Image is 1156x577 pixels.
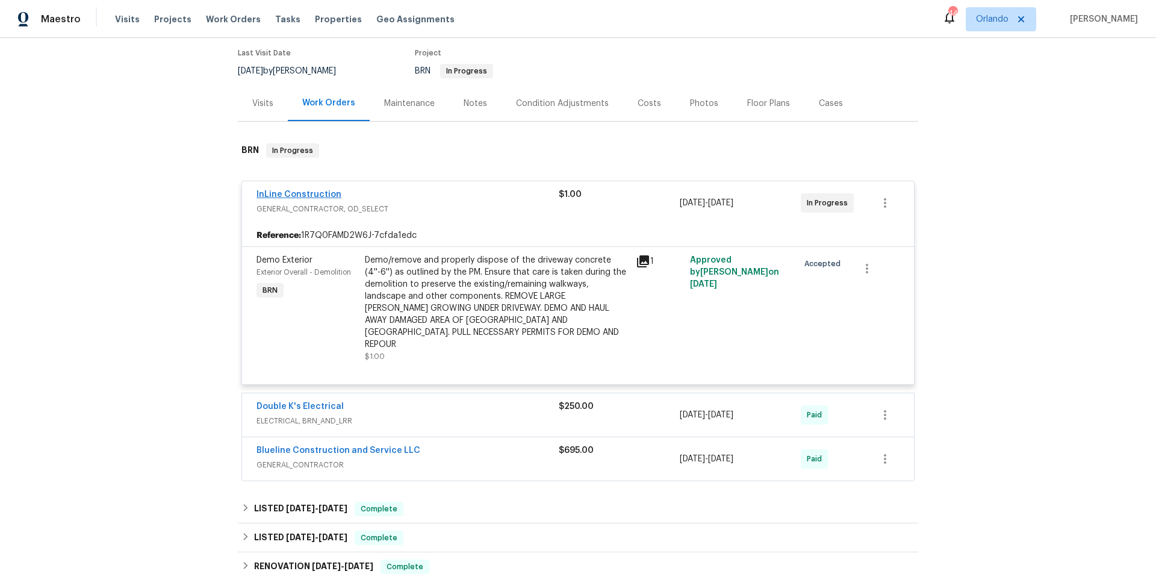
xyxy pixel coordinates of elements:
span: Maestro [41,13,81,25]
span: $1.00 [559,190,582,199]
div: Visits [252,98,273,110]
div: Cases [819,98,843,110]
span: [PERSON_NAME] [1065,13,1138,25]
span: [DATE] [319,504,347,513]
span: Properties [315,13,362,25]
span: - [680,453,733,465]
span: [DATE] [680,411,705,419]
span: $1.00 [365,353,385,360]
span: Last Visit Date [238,49,291,57]
span: [DATE] [680,455,705,463]
div: Costs [638,98,661,110]
span: [DATE] [708,455,733,463]
div: 1 [636,254,683,269]
span: Complete [356,503,402,515]
span: BRN [415,67,493,75]
span: Project [415,49,441,57]
span: $695.00 [559,446,594,455]
span: [DATE] [344,562,373,570]
span: In Progress [441,67,492,75]
span: Demo Exterior [256,256,312,264]
a: Double K's Electrical [256,402,344,411]
div: Notes [464,98,487,110]
span: Paid [807,453,827,465]
span: [DATE] [286,533,315,541]
a: InLine Construction [256,190,341,199]
span: $250.00 [559,402,594,411]
span: In Progress [807,197,853,209]
span: Exterior Overall - Demolition [256,269,351,276]
div: Floor Plans [747,98,790,110]
span: - [286,504,347,513]
span: GENERAL_CONTRACTOR, OD_SELECT [256,203,559,215]
span: Accepted [804,258,845,270]
span: In Progress [267,145,318,157]
span: Projects [154,13,191,25]
h6: LISTED [254,531,347,545]
div: Maintenance [384,98,435,110]
span: - [286,533,347,541]
div: LISTED [DATE]-[DATE]Complete [238,494,918,523]
span: [DATE] [286,504,315,513]
div: 1R7Q0FAMD2W6J-7cfda1edc [242,225,914,246]
span: Approved by [PERSON_NAME] on [690,256,779,288]
div: BRN In Progress [238,131,918,170]
h6: BRN [241,143,259,158]
span: Orlando [976,13,1008,25]
div: LISTED [DATE]-[DATE]Complete [238,523,918,552]
span: ELECTRICAL, BRN_AND_LRR [256,415,559,427]
span: Paid [807,409,827,421]
span: Work Orders [206,13,261,25]
div: Work Orders [302,97,355,109]
b: Reference: [256,229,301,242]
div: 44 [948,7,957,19]
span: Visits [115,13,140,25]
span: - [680,409,733,421]
span: [DATE] [238,67,263,75]
div: Condition Adjustments [516,98,609,110]
span: BRN [258,284,282,296]
span: [DATE] [680,199,705,207]
span: [DATE] [708,411,733,419]
span: [DATE] [690,280,717,288]
span: Complete [356,532,402,544]
a: Blueline Construction and Service LLC [256,446,420,455]
span: [DATE] [319,533,347,541]
div: Demo/remove and properly dispose of the driveway concrete (4''-6'') as outlined by the PM. Ensure... [365,254,629,351]
div: Photos [690,98,718,110]
span: Tasks [275,15,300,23]
span: [DATE] [312,562,341,570]
h6: RENOVATION [254,560,373,574]
span: [DATE] [708,199,733,207]
h6: LISTED [254,502,347,516]
span: - [680,197,733,209]
span: Complete [382,561,428,573]
span: - [312,562,373,570]
span: Geo Assignments [376,13,455,25]
div: by [PERSON_NAME] [238,64,350,78]
span: GENERAL_CONTRACTOR [256,459,559,471]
